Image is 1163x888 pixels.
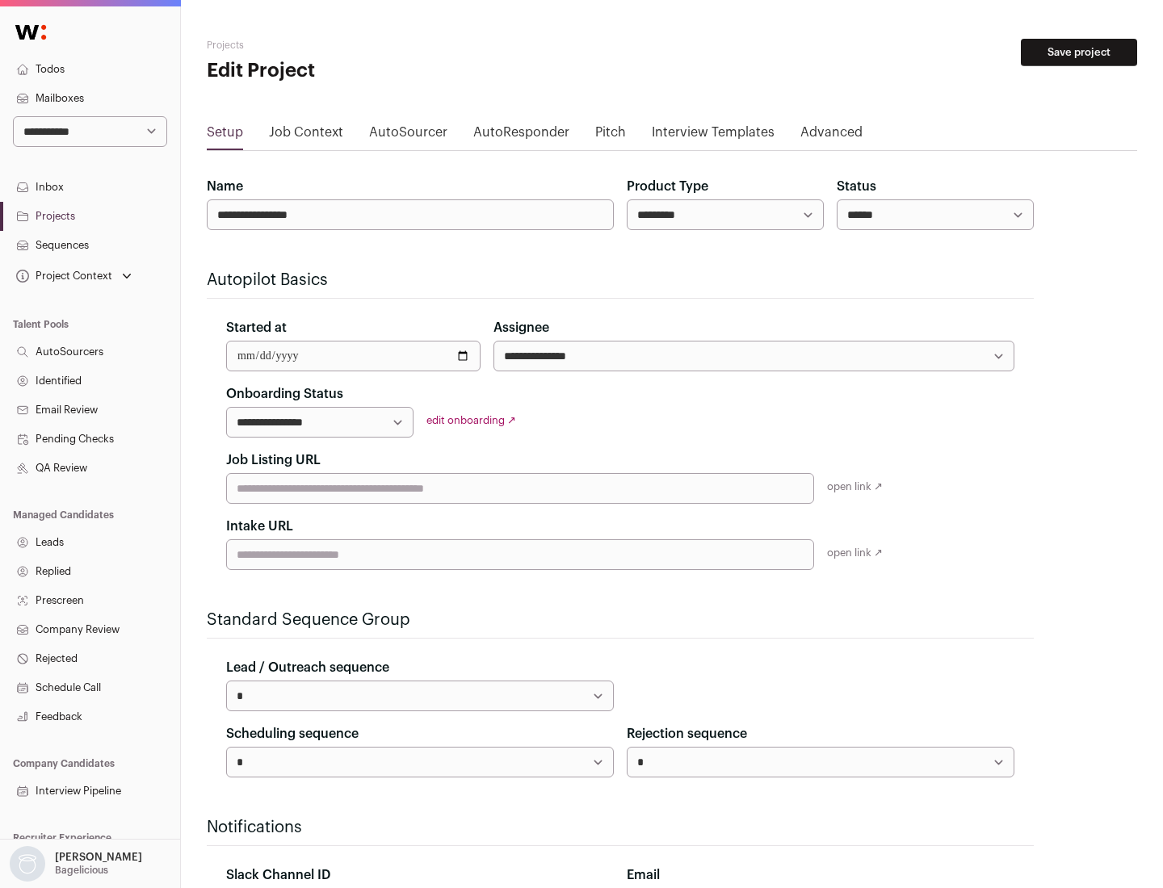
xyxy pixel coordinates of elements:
[226,450,321,470] label: Job Listing URL
[226,318,287,337] label: Started at
[652,123,775,149] a: Interview Templates
[837,177,876,196] label: Status
[369,123,447,149] a: AutoSourcer
[13,265,135,287] button: Open dropdown
[6,16,55,48] img: Wellfound
[207,58,517,84] h1: Edit Project
[627,724,747,743] label: Rejection sequence
[13,270,112,283] div: Project Context
[269,123,343,149] a: Job Context
[1021,39,1137,66] button: Save project
[226,517,293,536] label: Intake URL
[627,177,708,196] label: Product Type
[627,865,1014,885] div: Email
[226,865,330,885] label: Slack Channel ID
[207,177,243,196] label: Name
[800,123,863,149] a: Advanced
[226,658,389,677] label: Lead / Outreach sequence
[226,384,343,404] label: Onboarding Status
[226,724,359,743] label: Scheduling sequence
[493,318,549,337] label: Assignee
[6,846,145,882] button: Open dropdown
[55,864,108,877] p: Bagelicious
[207,39,517,52] h2: Projects
[207,123,243,149] a: Setup
[55,851,142,864] p: [PERSON_NAME]
[473,123,569,149] a: AutoResponder
[595,123,626,149] a: Pitch
[207,816,1034,839] h2: Notifications
[207,269,1034,291] h2: Autopilot Basics
[207,609,1034,631] h2: Standard Sequence Group
[426,415,516,425] a: edit onboarding ↗
[10,846,45,882] img: nopic.png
